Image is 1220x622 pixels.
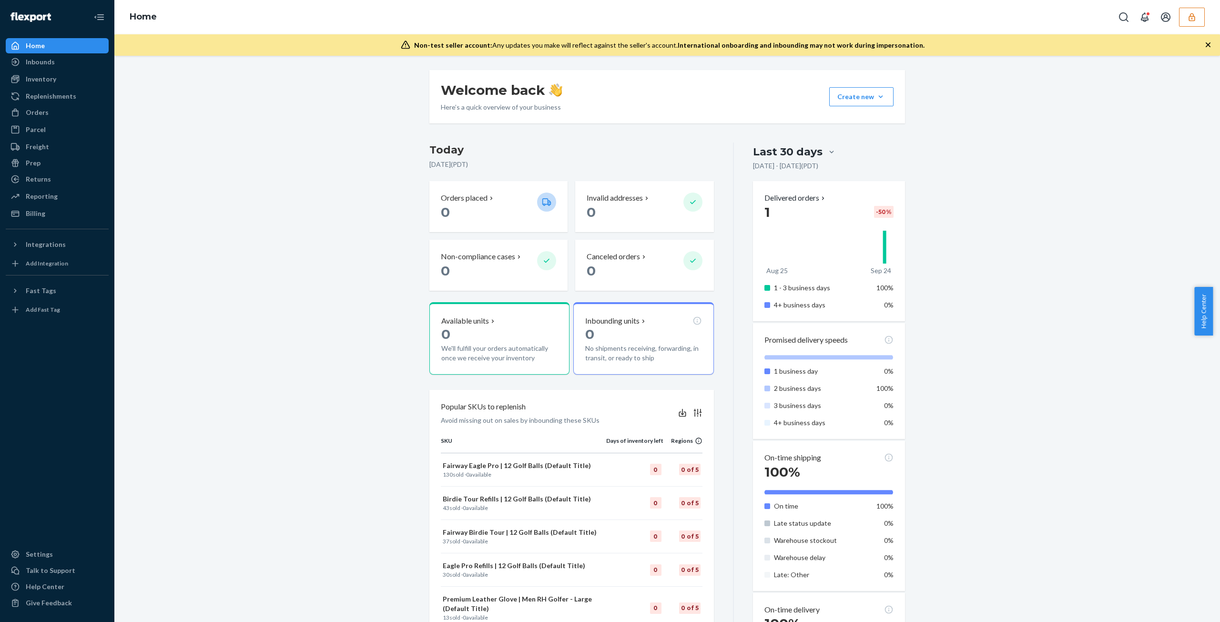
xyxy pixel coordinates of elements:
[90,8,109,27] button: Close Navigation
[876,284,894,292] span: 100%
[679,602,701,614] div: 0 of 5
[414,41,925,50] div: Any updates you make will reflect against the seller's account.
[441,326,450,342] span: 0
[6,283,109,298] button: Fast Tags
[6,189,109,204] a: Reporting
[587,251,640,262] p: Canceled orders
[6,563,109,578] button: Talk to Support
[774,536,868,545] p: Warehouse stockout
[429,181,568,232] button: Orders placed 0
[26,158,41,168] div: Prep
[429,143,714,158] h3: Today
[650,564,661,576] div: 0
[764,464,800,480] span: 100%
[764,204,770,220] span: 1
[663,437,702,445] div: Regions
[575,240,713,291] button: Canceled orders 0
[650,497,661,509] div: 0
[26,57,55,67] div: Inbounds
[429,160,714,169] p: [DATE] ( PDT )
[6,172,109,187] a: Returns
[441,344,558,363] p: We'll fulfill your orders automatically once we receive your inventory
[764,193,827,204] button: Delivered orders
[679,464,701,475] div: 0 of 5
[679,564,701,576] div: 0 of 5
[26,74,56,84] div: Inventory
[463,614,466,621] span: 0
[6,579,109,594] a: Help Center
[6,155,109,171] a: Prep
[6,89,109,104] a: Replenishments
[466,471,469,478] span: 0
[441,204,450,220] span: 0
[26,306,60,314] div: Add Fast Tag
[463,571,466,578] span: 0
[650,602,661,614] div: 0
[26,240,66,249] div: Integrations
[679,497,701,509] div: 0 of 5
[26,174,51,184] div: Returns
[6,122,109,137] a: Parcel
[463,538,466,545] span: 0
[650,464,661,475] div: 0
[606,437,663,453] th: Days of inventory left
[441,251,515,262] p: Non-compliance cases
[884,536,894,544] span: 0%
[443,613,604,622] p: sold · available
[6,237,109,252] button: Integrations
[884,301,894,309] span: 0%
[441,316,489,326] p: Available units
[774,367,868,376] p: 1 business day
[874,206,894,218] div: -50 %
[650,530,661,542] div: 0
[587,193,643,204] p: Invalid addresses
[549,83,562,97] img: hand-wave emoji
[6,54,109,70] a: Inbounds
[26,142,49,152] div: Freight
[774,283,868,293] p: 1 - 3 business days
[443,614,449,621] span: 13
[587,204,596,220] span: 0
[679,530,701,542] div: 0 of 5
[429,302,569,375] button: Available units0We'll fulfill your orders automatically once we receive your inventory
[443,538,449,545] span: 37
[774,553,868,562] p: Warehouse delay
[443,537,604,545] p: sold · available
[585,316,640,326] p: Inbounding units
[678,41,925,49] span: International onboarding and inbounding may not work during impersonation.
[26,566,75,575] div: Talk to Support
[774,501,868,511] p: On time
[6,595,109,611] button: Give Feedback
[774,384,868,393] p: 2 business days
[587,263,596,279] span: 0
[26,41,45,51] div: Home
[26,108,49,117] div: Orders
[753,144,823,159] div: Last 30 days
[575,181,713,232] button: Invalid addresses 0
[443,571,449,578] span: 30
[26,192,58,201] div: Reporting
[441,416,600,425] p: Avoid missing out on sales by inbounding these SKUs
[443,594,604,613] p: Premium Leather Glove | Men RH Golfer - Large (Default Title)
[26,582,64,591] div: Help Center
[26,259,68,267] div: Add Integration
[441,102,562,112] p: Here’s a quick overview of your business
[774,401,868,410] p: 3 business days
[884,367,894,375] span: 0%
[26,286,56,296] div: Fast Tags
[876,502,894,510] span: 100%
[884,553,894,561] span: 0%
[1194,287,1213,336] span: Help Center
[876,384,894,392] span: 100%
[774,418,868,428] p: 4+ business days
[443,461,604,470] p: Fairway Eagle Pro | 12 Golf Balls (Default Title)
[829,87,894,106] button: Create new
[573,302,713,375] button: Inbounding units0No shipments receiving, forwarding, in transit, or ready to ship
[443,470,604,479] p: sold · available
[6,206,109,221] a: Billing
[6,38,109,53] a: Home
[764,452,821,463] p: On-time shipping
[122,3,164,31] ol: breadcrumbs
[774,300,868,310] p: 4+ business days
[585,344,701,363] p: No shipments receiving, forwarding, in transit, or ready to ship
